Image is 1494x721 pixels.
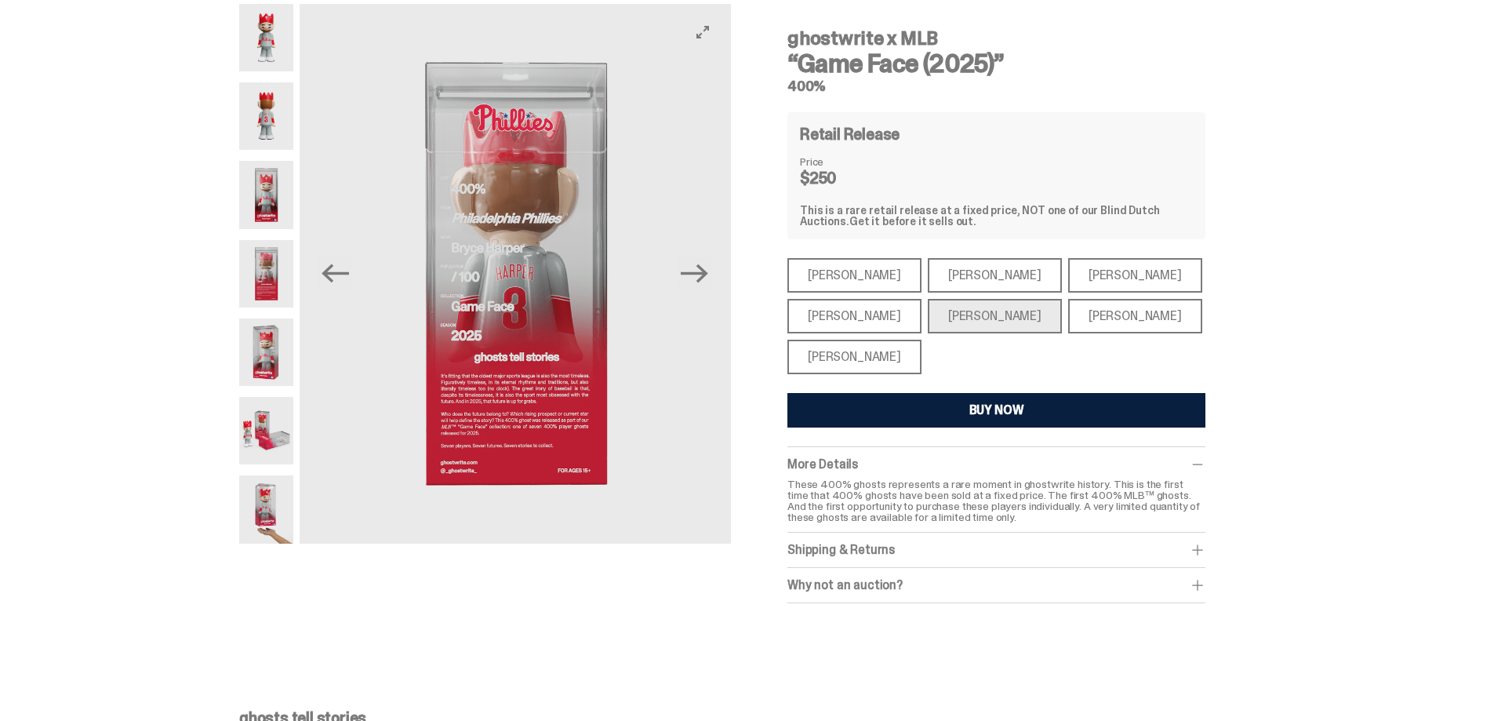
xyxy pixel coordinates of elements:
h4: Retail Release [800,126,900,142]
div: BUY NOW [969,404,1024,417]
div: [PERSON_NAME] [787,258,921,293]
div: Shipping & Returns [787,542,1205,558]
img: 04-ghostwrite-mlb-game-face-hero-harper-02.png [239,240,293,308]
dt: Price [800,156,878,167]
div: [PERSON_NAME] [787,340,921,374]
h4: ghostwrite x MLB [787,29,1205,48]
img: MLB400ScaleImage.2410-ezgif.com-optipng.png [239,475,293,543]
button: View full-screen [693,23,712,42]
span: Get it before it sells out. [849,214,976,228]
div: [PERSON_NAME] [787,299,921,333]
img: 01-ghostwrite-mlb-game-face-hero-harper-front.png [239,4,293,71]
div: [PERSON_NAME] [928,299,1062,333]
button: BUY NOW [787,393,1205,428]
div: [PERSON_NAME] [928,258,1062,293]
button: Next [678,257,712,291]
div: [PERSON_NAME] [1068,299,1202,333]
h5: 400% [787,79,1205,93]
img: 04-ghostwrite-mlb-game-face-hero-harper-02.png [300,4,731,544]
img: 06-ghostwrite-mlb-game-face-hero-harper-04.png [239,397,293,464]
button: Previous [318,257,353,291]
img: 02-ghostwrite-mlb-game-face-hero-harper-back.png [239,82,293,150]
span: More Details [787,456,858,472]
div: Why not an auction? [787,577,1205,593]
img: 05-ghostwrite-mlb-game-face-hero-harper-03.png [239,319,293,386]
div: This is a rare retail release at a fixed price, NOT one of our Blind Dutch Auctions. [800,205,1193,227]
p: These 400% ghosts represents a rare moment in ghostwrite history. This is the first time that 400... [787,479,1205,523]
h3: “Game Face (2025)” [787,51,1205,76]
img: 03-ghostwrite-mlb-game-face-hero-harper-01.png [239,161,293,228]
dd: $250 [800,170,878,186]
div: [PERSON_NAME] [1068,258,1202,293]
